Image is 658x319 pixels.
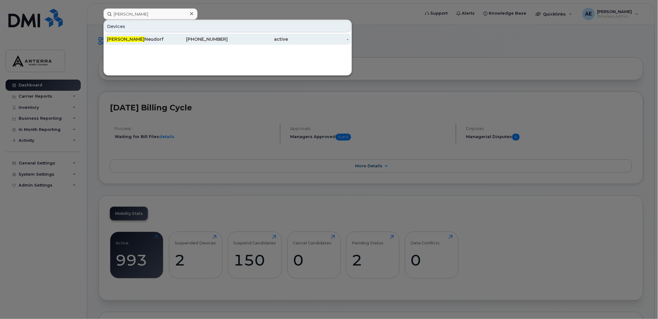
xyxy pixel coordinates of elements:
[104,21,351,32] div: Devices
[104,34,351,45] a: [PERSON_NAME]Neudorf[PHONE_NUMBER]active-
[107,36,167,42] div: Neudorf
[288,36,349,42] div: -
[167,36,228,42] div: [PHONE_NUMBER]
[107,36,144,42] span: [PERSON_NAME]
[228,36,288,42] div: active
